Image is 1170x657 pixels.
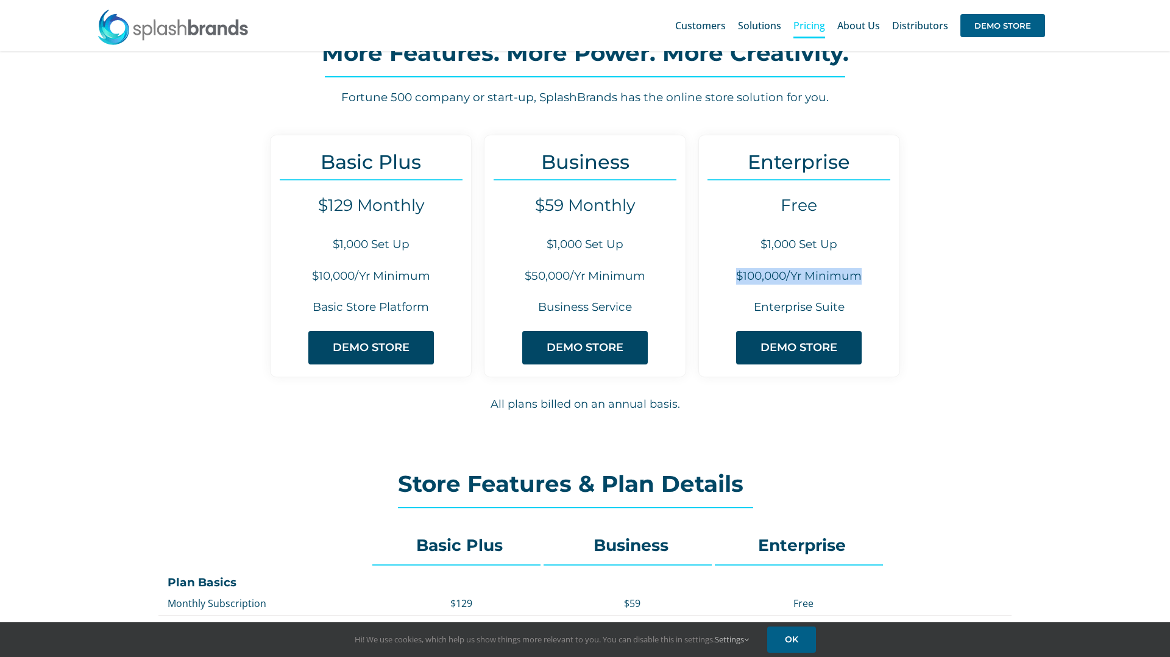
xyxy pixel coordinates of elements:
a: Customers [675,6,726,45]
span: DEMO STORE [760,341,837,354]
strong: Basic Plus [416,535,503,555]
h6: Business Service [484,299,685,316]
p: $100,000 [724,620,883,633]
a: DEMO STORE [736,331,862,364]
h4: Free [699,196,899,215]
h3: Enterprise [699,151,899,173]
h6: All plans billed on an annual basis. [158,396,1012,413]
p: $50,000 [553,620,712,633]
p: Minimum Yearly Store Spending [168,620,369,633]
h3: Basic Plus [271,151,471,173]
h6: $1,000 Set Up [484,236,685,253]
a: Pricing [793,6,825,45]
a: DEMO STORE [308,331,434,364]
h4: $59 Monthly [484,196,685,215]
nav: Main Menu Sticky [675,6,1045,45]
h6: $1,000 Set Up [271,236,471,253]
span: DEMO STORE [547,341,623,354]
strong: Business [594,535,668,555]
span: Distributors [892,21,948,30]
span: Pricing [793,21,825,30]
span: Hi! We use cookies, which help us show things more relevant to you. You can disable this in setti... [355,634,749,645]
h3: Business [484,151,685,173]
p: Monthly Subscription [168,597,369,610]
h6: $1,000 Set Up [699,236,899,253]
h4: $129 Monthly [271,196,471,215]
span: Customers [675,21,726,30]
span: DEMO STORE [333,341,409,354]
p: $59 [553,597,712,610]
strong: Plan Basics [168,575,236,589]
a: Distributors [892,6,948,45]
h6: Basic Store Platform [271,299,471,316]
a: DEMO STORE [960,6,1045,45]
p: $10,000 [381,620,541,633]
a: Settings [715,634,749,645]
span: Solutions [738,21,781,30]
h6: $100,000/Yr Minimum [699,268,899,285]
h6: Enterprise Suite [699,299,899,316]
p: $129 [381,597,541,610]
strong: Enterprise [758,535,846,555]
h6: $10,000/Yr Minimum [271,268,471,285]
span: DEMO STORE [960,14,1045,37]
a: OK [767,627,816,653]
h2: Store Features & Plan Details [398,472,772,496]
h6: $50,000/Yr Minimum [484,268,685,285]
img: SplashBrands.com Logo [97,9,249,45]
span: About Us [837,21,880,30]
p: Free [724,597,883,610]
a: DEMO STORE [522,331,648,364]
h6: Fortune 500 company or start-up, SplashBrands has the online store solution for you. [158,90,1012,106]
h2: More Features. More Power. More Creativity. [158,41,1012,65]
